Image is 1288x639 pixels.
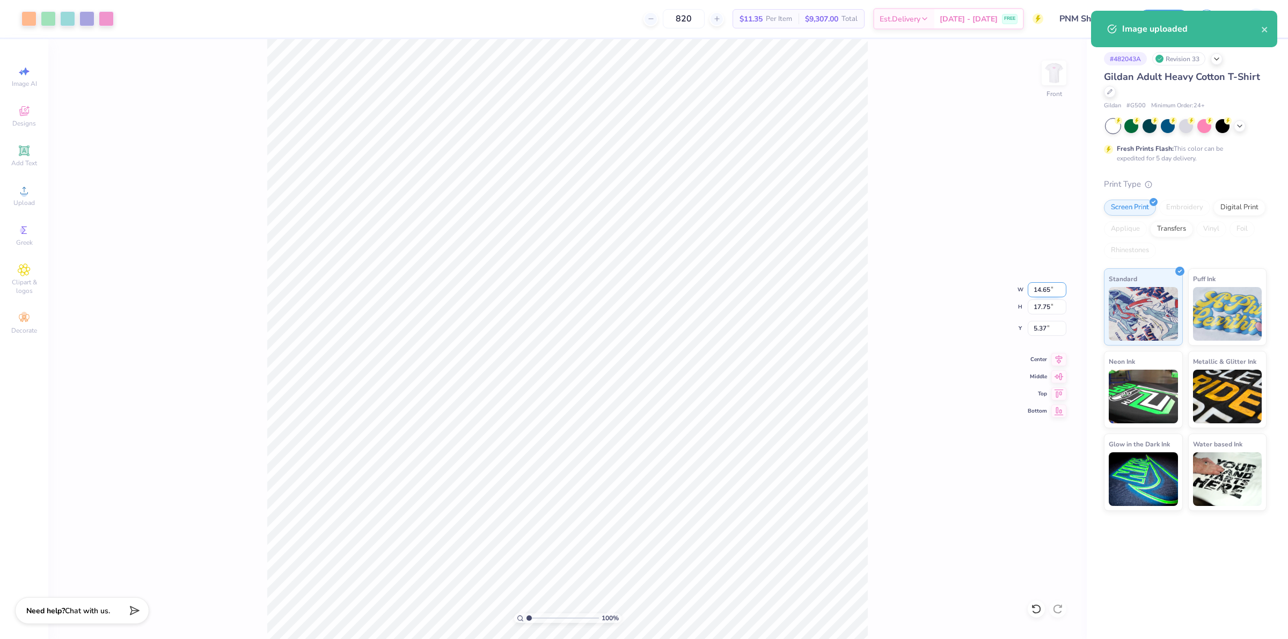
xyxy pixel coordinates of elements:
div: Front [1046,89,1062,99]
span: $11.35 [740,13,763,25]
span: Center [1028,356,1047,363]
span: # G500 [1126,101,1146,111]
div: Foil [1230,221,1255,237]
span: Glow in the Dark Ink [1109,438,1170,450]
span: Standard [1109,273,1137,284]
div: Vinyl [1196,221,1226,237]
span: $9,307.00 [805,13,838,25]
div: Digital Print [1213,200,1265,216]
img: Puff Ink [1193,287,1262,341]
span: Bottom [1028,407,1047,415]
span: Greek [16,238,33,247]
span: Per Item [766,13,792,25]
strong: Fresh Prints Flash: [1117,144,1174,153]
img: Metallic & Glitter Ink [1193,370,1262,423]
span: Gildan [1104,101,1121,111]
div: Screen Print [1104,200,1156,216]
strong: Need help? [26,606,65,616]
span: Water based Ink [1193,438,1242,450]
img: Front [1043,62,1065,84]
span: Puff Ink [1193,273,1216,284]
div: Transfers [1150,221,1193,237]
input: Untitled Design [1051,8,1130,30]
div: Revision 33 [1152,52,1205,65]
span: Gildan Adult Heavy Cotton T-Shirt [1104,70,1260,83]
span: 100 % [602,613,619,623]
span: Top [1028,390,1047,398]
div: Rhinestones [1104,243,1156,259]
input: – – [663,9,705,28]
img: Glow in the Dark Ink [1109,452,1178,506]
span: Decorate [11,326,37,335]
span: Chat with us. [65,606,110,616]
span: Metallic & Glitter Ink [1193,356,1256,367]
span: Add Text [11,159,37,167]
div: Image uploaded [1122,23,1261,35]
span: Image AI [12,79,37,88]
div: Print Type [1104,178,1267,190]
button: close [1261,23,1269,35]
div: This color can be expedited for 5 day delivery. [1117,144,1249,163]
span: Middle [1028,373,1047,380]
span: Upload [13,199,35,207]
span: Est. Delivery [880,13,920,25]
img: Water based Ink [1193,452,1262,506]
span: Clipart & logos [5,278,43,295]
span: Designs [12,119,36,128]
img: Neon Ink [1109,370,1178,423]
span: FREE [1004,15,1015,23]
div: Embroidery [1159,200,1210,216]
span: [DATE] - [DATE] [940,13,998,25]
img: Standard [1109,287,1178,341]
div: Applique [1104,221,1147,237]
div: # 482043A [1104,52,1147,65]
span: Minimum Order: 24 + [1151,101,1205,111]
span: Total [841,13,858,25]
span: Neon Ink [1109,356,1135,367]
